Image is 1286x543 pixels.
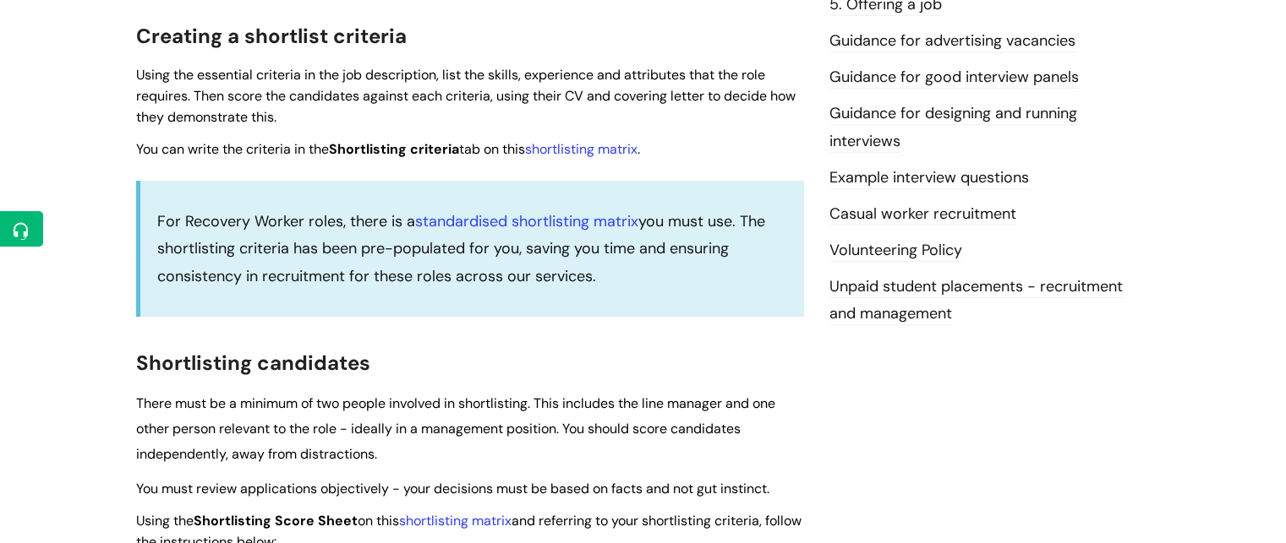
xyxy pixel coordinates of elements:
[829,167,1029,189] a: Example interview questions
[136,66,796,126] span: Using the essential criteria in the job description, list the skills, experience and attributes t...
[829,30,1075,52] a: Guidance for advertising vacancies
[329,140,459,158] strong: Shortlisting criteria
[136,480,769,497] span: You must review applications objectively - your decisions must be based on facts and not gut inst...
[136,140,640,158] span: You can write the criteria in the tab on this .
[136,23,407,49] span: Creating a shortlist criteria
[829,204,1016,225] a: Casual worker recruitment
[157,208,787,290] p: For Recovery Worker roles, there is a you must use. The shortlisting criteria has been pre-popula...
[829,103,1077,152] a: Guidance for designing and running interviews
[136,394,775,463] span: There must be a minimum of two people involved in shortlisting. This includes the line manager an...
[415,211,638,231] a: standardised shortlisting matrix
[399,512,512,529] a: shortlisting matrix
[829,67,1079,89] a: Guidance for good interview panels
[829,240,962,262] a: Volunteering Policy
[525,140,638,158] a: shortlisting matrix
[136,350,370,376] span: Shortlisting candidates
[829,276,1123,325] a: Unpaid student placements - recruitment and management
[194,512,358,529] strong: Shortlisting Score Sheet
